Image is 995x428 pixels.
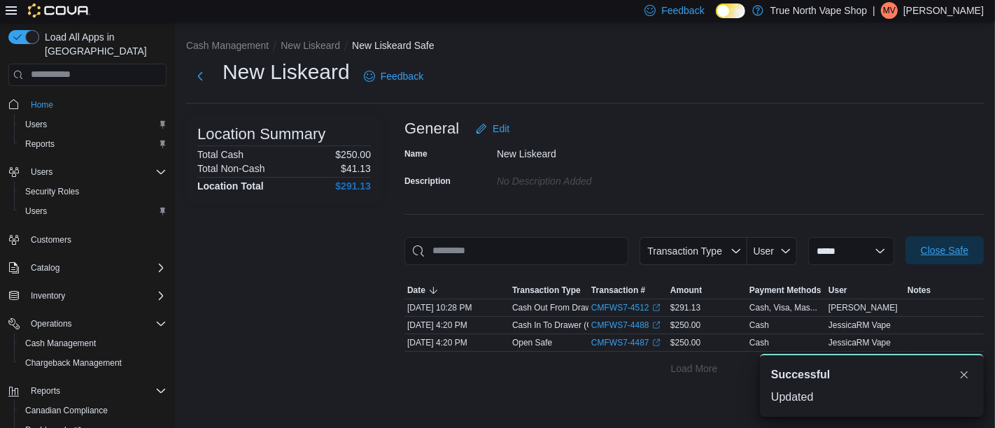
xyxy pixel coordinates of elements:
[404,317,509,334] div: [DATE] 4:20 PM
[404,355,984,383] button: Load More
[25,97,59,113] a: Home
[281,40,340,51] button: New Liskeard
[31,234,71,245] span: Customers
[404,299,509,316] div: [DATE] 10:28 PM
[749,320,769,331] div: Cash
[671,362,718,376] span: Load More
[31,166,52,178] span: Users
[828,285,847,296] span: User
[31,262,59,273] span: Catalog
[652,338,661,347] svg: External link
[14,353,172,373] button: Chargeback Management
[512,302,656,313] p: Cash Out From Drawer (Cash Drawer)
[873,2,875,19] p: |
[20,136,60,152] a: Reports
[20,335,167,352] span: Cash Management
[509,282,588,299] button: Transaction Type
[197,163,265,174] h6: Total Non-Cash
[747,237,797,265] button: User
[197,180,264,192] h4: Location Total
[358,62,429,90] a: Feedback
[335,180,371,192] h4: $291.13
[341,163,371,174] p: $41.13
[749,285,821,296] span: Payment Methods
[770,2,868,19] p: True North Vape Shop
[31,318,72,329] span: Operations
[404,334,509,351] div: [DATE] 4:20 PM
[493,122,509,136] span: Edit
[25,287,71,304] button: Inventory
[186,38,984,55] nav: An example of EuiBreadcrumbs
[668,282,747,299] button: Amount
[20,116,167,133] span: Users
[749,302,817,313] div: Cash, Visa, Mas...
[512,337,552,348] p: Open Safe
[197,126,325,143] h3: Location Summary
[20,355,167,371] span: Chargeback Management
[25,138,55,150] span: Reports
[25,119,47,130] span: Users
[828,337,891,348] span: JessicaRM Vape
[14,115,172,134] button: Users
[883,2,896,19] span: MV
[3,94,172,115] button: Home
[14,334,172,353] button: Cash Management
[497,170,684,187] div: No Description added
[828,320,891,331] span: JessicaRM Vape
[670,337,700,348] span: $250.00
[771,366,973,383] div: Notification
[25,259,65,276] button: Catalog
[223,58,350,86] h1: New Liskeard
[25,164,58,180] button: Users
[905,282,984,299] button: Notes
[588,282,668,299] button: Transaction #
[3,229,172,250] button: Customers
[716,3,745,18] input: Dark Mode
[25,405,108,416] span: Canadian Compliance
[652,304,661,312] svg: External link
[407,285,425,296] span: Date
[404,148,428,159] label: Name
[652,321,661,329] svg: External link
[20,183,167,200] span: Security Roles
[20,203,167,220] span: Users
[14,401,172,420] button: Canadian Compliance
[20,335,101,352] a: Cash Management
[25,383,66,399] button: Reports
[749,337,769,348] div: Cash
[25,287,167,304] span: Inventory
[14,182,172,201] button: Security Roles
[512,320,639,331] p: Cash In To Drawer (Cash Drawer)
[25,383,167,399] span: Reports
[591,302,661,313] a: CMFWS7-4512External link
[25,164,167,180] span: Users
[186,40,269,51] button: Cash Management
[3,381,172,401] button: Reports
[25,357,122,369] span: Chargeback Management
[352,40,435,51] button: New Liskeard Safe
[404,237,628,265] input: This is a search bar. As you type, the results lower in the page will automatically filter.
[512,285,581,296] span: Transaction Type
[25,315,78,332] button: Operations
[186,62,214,90] button: Next
[25,231,167,248] span: Customers
[31,385,60,397] span: Reports
[39,30,167,58] span: Load All Apps in [GEOGRAPHIC_DATA]
[25,315,167,332] span: Operations
[20,402,167,419] span: Canadian Compliance
[25,338,96,349] span: Cash Management
[591,320,661,331] a: CMFWS7-4488External link
[670,302,700,313] span: $291.13
[25,186,79,197] span: Security Roles
[3,258,172,278] button: Catalog
[20,116,52,133] a: Users
[828,302,898,313] span: [PERSON_NAME]
[670,285,702,296] span: Amount
[754,245,775,257] span: User
[335,149,371,160] p: $250.00
[20,355,127,371] a: Chargeback Management
[14,201,172,221] button: Users
[640,237,747,265] button: Transaction Type
[31,99,53,110] span: Home
[497,143,684,159] div: New Liskeard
